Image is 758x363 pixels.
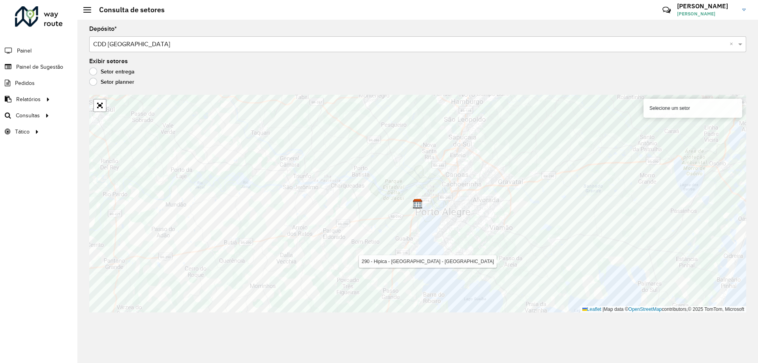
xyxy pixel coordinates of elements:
span: Tático [15,128,30,136]
span: | [602,307,604,312]
div: Selecione um setor [644,99,742,118]
a: OpenStreetMap [629,307,662,312]
span: Painel de Sugestão [16,63,63,71]
span: Clear all [730,39,736,49]
label: Setor planner [89,78,134,86]
label: Depósito [89,24,117,34]
span: Pedidos [15,79,35,87]
span: Relatórios [16,95,41,103]
a: Abrir mapa em tela cheia [94,100,106,111]
label: Setor entrega [89,68,135,75]
label: Exibir setores [89,56,128,66]
span: [PERSON_NAME] [677,10,736,17]
div: Map data © contributors,© 2025 TomTom, Microsoft [580,306,746,313]
span: Painel [17,47,32,55]
a: Contato Rápido [658,2,675,19]
span: Consultas [16,111,40,120]
h3: [PERSON_NAME] [677,2,736,10]
h2: Consulta de setores [91,6,165,14]
a: Leaflet [582,307,601,312]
